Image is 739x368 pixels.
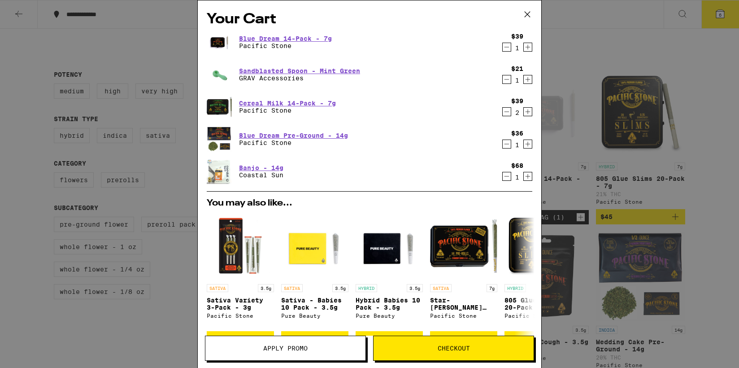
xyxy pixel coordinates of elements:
[511,162,523,169] div: $68
[356,284,377,292] p: HYBRID
[504,297,572,311] p: 805 Glue Slims 20-Pack - 7g
[523,43,532,52] button: Increment
[504,331,572,346] button: Add to bag
[487,284,497,292] p: 7g
[502,107,511,116] button: Decrement
[438,345,470,351] span: Checkout
[207,212,274,280] img: Pacific Stone - Sativa Variety 3-Pack - 3g
[207,9,532,30] h2: Your Cart
[430,331,497,346] button: Add to bag
[207,62,232,87] img: GRAV Accessories - Sandblasted Spoon - Mint Green
[356,313,423,319] div: Pure Beauty
[523,75,532,84] button: Increment
[523,107,532,116] button: Increment
[511,33,523,40] div: $39
[407,284,423,292] p: 3.5g
[239,164,283,171] a: Banjo - 14g
[207,94,232,119] img: Pacific Stone - Cereal Milk 14-Pack - 7g
[356,297,423,311] p: Hybrid Babies 10 Pack - 3.5g
[239,42,332,49] p: Pacific Stone
[207,199,532,208] h2: You may also like...
[523,172,532,181] button: Increment
[511,130,523,137] div: $36
[281,284,303,292] p: SATIVA
[207,127,232,152] img: Pacific Stone - Blue Dream Pre-Ground - 14g
[430,212,497,331] a: Open page for Star-berry Cough 14-Pack - 7g from Pacific Stone
[239,139,348,146] p: Pacific Stone
[511,141,523,149] div: 1
[207,159,232,184] img: Coastal Sun - Banjo - 14g
[502,75,511,84] button: Decrement
[281,212,348,331] a: Open page for Sativa - Babies 10 Pack - 3.5g from Pure Beauty
[430,212,497,280] img: Pacific Stone - Star-berry Cough 14-Pack - 7g
[207,331,274,346] button: Add to bag
[239,107,336,114] p: Pacific Stone
[511,109,523,116] div: 2
[502,43,511,52] button: Decrement
[239,100,336,107] a: Cereal Milk 14-Pack - 7g
[258,284,274,292] p: 3.5g
[207,212,274,331] a: Open page for Sativa Variety 3-Pack - 3g from Pacific Stone
[239,132,348,139] a: Blue Dream Pre-Ground - 14g
[430,284,452,292] p: SATIVA
[239,67,360,74] a: Sandblasted Spoon - Mint Green
[356,212,423,331] a: Open page for Hybrid Babies 10 Pack - 3.5g from Pure Beauty
[430,313,497,319] div: Pacific Stone
[239,35,332,42] a: Blue Dream 14-Pack - 7g
[504,284,526,292] p: HYBRID
[281,313,348,319] div: Pure Beauty
[332,284,348,292] p: 3.5g
[207,30,232,55] img: Pacific Stone - Blue Dream 14-Pack - 7g
[504,212,572,331] a: Open page for 805 Glue Slims 20-Pack - 7g from Pacific Stone
[281,331,348,346] button: Add to bag
[207,297,274,311] p: Sativa Variety 3-Pack - 3g
[511,97,523,105] div: $39
[263,345,308,351] span: Apply Promo
[205,336,366,361] button: Apply Promo
[504,212,572,280] img: Pacific Stone - 805 Glue Slims 20-Pack - 7g
[523,140,532,149] button: Increment
[373,336,534,361] button: Checkout
[502,140,511,149] button: Decrement
[511,77,523,84] div: 1
[281,297,348,311] p: Sativa - Babies 10 Pack - 3.5g
[281,212,348,280] img: Pure Beauty - Sativa - Babies 10 Pack - 3.5g
[430,297,497,311] p: Star-[PERSON_NAME] Cough 14-Pack - 7g
[356,331,423,346] button: Add to bag
[356,212,423,280] img: Pure Beauty - Hybrid Babies 10 Pack - 3.5g
[504,313,572,319] div: Pacific Stone
[239,74,360,82] p: GRAV Accessories
[207,313,274,319] div: Pacific Stone
[502,172,511,181] button: Decrement
[511,44,523,52] div: 1
[239,171,283,179] p: Coastal Sun
[511,65,523,72] div: $21
[511,174,523,181] div: 1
